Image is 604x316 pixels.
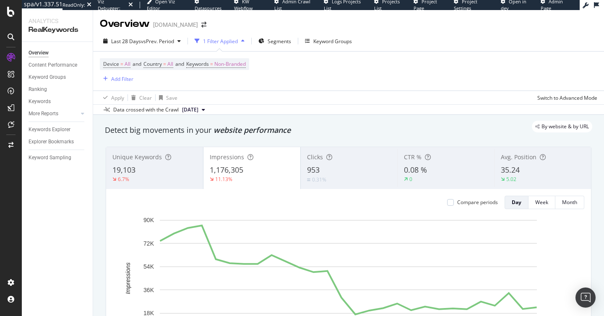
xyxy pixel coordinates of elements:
div: Apply [111,94,124,101]
div: 0 [409,176,412,183]
button: Keyword Groups [302,34,355,48]
div: Data crossed with the Crawl [113,106,179,114]
div: 0.31% [312,176,326,183]
div: Overview [100,17,150,31]
span: 19,103 [112,165,135,175]
a: Keyword Groups [29,73,87,82]
span: CTR % [404,153,422,161]
div: 11.13% [215,176,232,183]
span: and [133,60,141,67]
span: Segments [268,38,291,45]
div: Keyword Sampling [29,153,71,162]
div: Overview [29,49,49,57]
span: Avg. Position [501,153,536,161]
div: Save [166,94,177,101]
div: 6.7% [118,176,129,183]
button: Day [505,196,528,209]
span: Clicks [307,153,323,161]
button: Add Filter [100,74,133,84]
button: Switch to Advanced Mode [534,91,597,104]
span: 1,176,305 [210,165,243,175]
div: Week [535,199,548,206]
span: vs Prev. Period [141,38,174,45]
a: Keywords Explorer [29,125,87,134]
div: Day [512,199,521,206]
a: Explorer Bookmarks [29,137,87,146]
div: Content Performance [29,61,77,70]
span: = [163,60,166,67]
span: = [120,60,123,67]
a: Keywords [29,97,87,106]
span: Impressions [210,153,244,161]
div: Keyword Groups [313,38,352,45]
span: All [125,58,130,70]
text: 54K [143,263,154,270]
button: Week [528,196,555,209]
div: Add Filter [111,75,133,83]
img: Equal [307,179,310,181]
button: Save [156,91,177,104]
span: Last 28 Days [111,38,141,45]
div: Ranking [29,85,47,94]
div: Keywords [29,97,51,106]
button: 1 Filter Applied [191,34,248,48]
div: Explorer Bookmarks [29,137,74,146]
span: 2025 Sep. 22nd [182,106,198,114]
a: Keyword Sampling [29,153,87,162]
span: 953 [307,165,320,175]
a: More Reports [29,109,78,118]
div: RealKeywords [29,25,86,35]
span: Country [143,60,162,67]
text: 36K [143,287,154,293]
a: Content Performance [29,61,87,70]
div: Month [562,199,577,206]
span: All [167,58,173,70]
div: legacy label [532,121,592,132]
div: Compare periods [457,199,498,206]
div: More Reports [29,109,58,118]
button: Month [555,196,584,209]
button: Last 28 DaysvsPrev. Period [100,34,184,48]
div: [DOMAIN_NAME] [153,21,198,29]
text: 90K [143,217,154,223]
div: Analytics [29,17,86,25]
text: 72K [143,240,154,247]
div: ReadOnly: [62,2,85,8]
span: Device [103,60,119,67]
div: Clear [139,94,152,101]
div: 5.02 [506,176,516,183]
span: Keywords [186,60,209,67]
a: Overview [29,49,87,57]
span: Non-Branded [214,58,246,70]
span: and [175,60,184,67]
button: Segments [255,34,294,48]
span: = [210,60,213,67]
button: Clear [128,91,152,104]
span: Unique Keywords [112,153,162,161]
span: By website & by URL [542,124,589,129]
button: Apply [100,91,124,104]
div: Keywords Explorer [29,125,70,134]
div: Open Intercom Messenger [575,288,596,308]
span: Datasources [195,5,221,11]
div: Keyword Groups [29,73,66,82]
a: Ranking [29,85,87,94]
div: arrow-right-arrow-left [201,22,206,28]
div: 1 Filter Applied [203,38,238,45]
div: Switch to Advanced Mode [537,94,597,101]
button: [DATE] [179,105,208,115]
span: 35.24 [501,165,520,175]
text: Impressions [125,262,131,294]
span: 0.08 % [404,165,427,175]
